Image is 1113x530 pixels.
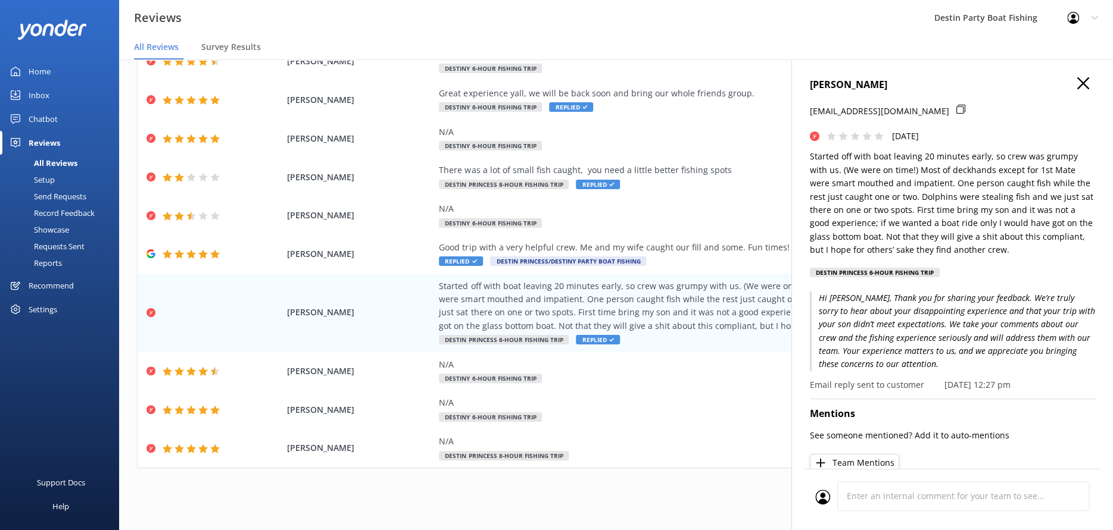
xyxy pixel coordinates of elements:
p: Hi [PERSON_NAME], Thank you for sharing your feedback. We’re truly sorry to hear about your disap... [810,291,1095,371]
div: Great experience yall, we will be back soon and bring our whole friends group. [439,87,981,100]
span: Replied [439,256,483,266]
span: Destin Princess 8-Hour Fishing Trip [439,180,569,189]
span: [PERSON_NAME] [287,209,434,222]
span: Replied [549,102,593,112]
span: All Reviews [134,41,179,53]
div: Reports [7,255,62,271]
p: [EMAIL_ADDRESS][DOMAIN_NAME] [810,105,949,118]
span: [PERSON_NAME] [287,441,434,454]
p: Email reply sent to customer [810,378,924,391]
div: N/A [439,358,981,371]
button: Close [1077,77,1089,90]
p: See someone mentioned? Add it to auto-mentions [810,429,1095,442]
a: Setup [7,171,119,188]
span: [PERSON_NAME] [287,132,434,145]
span: Destiny 6-Hour Fishing Trip [439,374,542,383]
div: Record Feedback [7,205,95,221]
span: [PERSON_NAME] [287,93,434,106]
h4: [PERSON_NAME] [810,77,1095,93]
a: Requests Sent [7,238,119,255]
span: Destin Princess/Destiny Party Boat Fishing [490,256,646,266]
div: Showcase [7,221,69,238]
span: [PERSON_NAME] [287,247,434,261]
span: Destiny 6-Hour Fishing Trip [439,64,542,73]
span: [PERSON_NAME] [287,365,434,378]
div: N/A [439,126,981,139]
span: [PERSON_NAME] [287,171,434,184]
div: Chatbot [29,107,58,131]
div: Support Docs [37,471,85,494]
span: [PERSON_NAME] [287,55,434,68]
div: All Reviews [7,155,77,171]
div: Recommend [29,274,74,297]
span: Destiny 6-Hour Fishing Trip [439,102,542,112]
span: Replied [576,335,620,344]
span: Survey Results [201,41,261,53]
div: Good trip with a very helpful crew. Me and my wife caught our fill and some. Fun times! [439,241,981,254]
div: Help [52,494,69,518]
p: [DATE] 12:27 pm [944,378,1011,391]
span: [PERSON_NAME] [287,403,434,416]
img: user_profile.svg [815,490,830,504]
span: Destiny 6-Hour Fishing Trip [439,141,542,150]
p: Started off with boat leaving 20 minutes early, so crew was grumpy with us. (We were on time!) Mo... [810,150,1095,256]
div: There was a lot of small fish caught, you need a little better fishing spots [439,164,981,177]
div: N/A [439,435,981,448]
button: Team Mentions [810,454,899,472]
div: N/A [439,396,981,409]
a: Send Requests [7,188,119,205]
div: Home [29,59,51,83]
h4: Mentions [810,406,1095,422]
img: yonder-white-logo.png [18,20,86,39]
a: Reports [7,255,119,271]
a: Showcase [7,221,119,238]
div: Destin Princess 6-Hour Fishing Trip [810,268,940,277]
h3: Reviews [134,8,182,27]
div: Started off with boat leaving 20 minutes early, so crew was grumpy with us. (We were on time!) Mo... [439,280,981,333]
span: Destiny 6-Hour Fishing Trip [439,412,542,422]
span: Destiny 6-Hour Fishing Trip [439,218,542,228]
div: Send Requests [7,188,86,205]
div: Setup [7,171,55,188]
a: All Reviews [7,155,119,171]
span: Destin Princess 8-Hour Fishing Trip [439,451,569,460]
span: Replied [576,180,620,189]
div: Settings [29,297,57,321]
div: Inbox [29,83,49,107]
a: Record Feedback [7,205,119,221]
div: Reviews [29,131,60,155]
p: [DATE] [892,130,919,143]
span: Destin Princess 6-Hour Fishing Trip [439,335,569,344]
div: N/A [439,202,981,215]
span: [PERSON_NAME] [287,306,434,319]
div: Requests Sent [7,238,85,255]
